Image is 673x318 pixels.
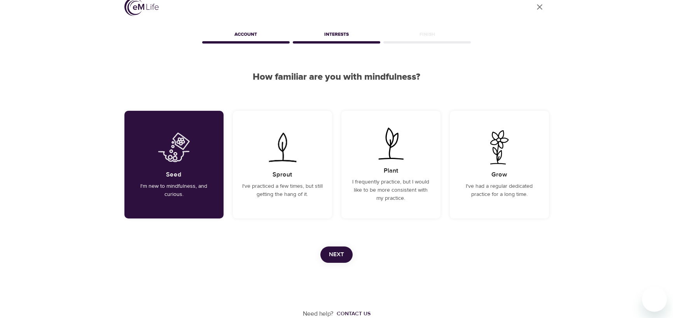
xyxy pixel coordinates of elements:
iframe: Button to launch messaging window [642,287,667,312]
h5: Plant [384,167,398,175]
img: I'm new to mindfulness, and curious. [154,130,194,164]
h5: Grow [491,171,507,179]
button: Next [320,246,353,263]
p: I frequently practice, but I would like to be more consistent with my practice. [351,178,431,203]
img: I've had a regular dedicated practice for a long time. [480,130,519,164]
span: Next [329,250,344,260]
div: I've had a regular dedicated practice for a long time.GrowI've had a regular dedicated practice f... [450,111,549,218]
p: I'm new to mindfulness, and curious. [134,182,214,199]
h2: How familiar are you with mindfulness? [124,72,549,83]
h5: Sprout [273,171,292,179]
div: I've practiced a few times, but still getting the hang of it.SproutI've practiced a few times, bu... [233,111,332,218]
div: I'm new to mindfulness, and curious.SeedI'm new to mindfulness, and curious. [124,111,224,218]
p: I've practiced a few times, but still getting the hang of it. [242,182,323,199]
div: Contact us [337,310,371,318]
img: I frequently practice, but I would like to be more consistent with my practice. [371,126,411,161]
div: I frequently practice, but I would like to be more consistent with my practice.PlantI frequently ... [341,111,441,218]
a: Contact us [334,310,371,318]
img: I've practiced a few times, but still getting the hang of it. [263,130,302,164]
h5: Seed [166,171,182,179]
p: I've had a regular dedicated practice for a long time. [459,182,540,199]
